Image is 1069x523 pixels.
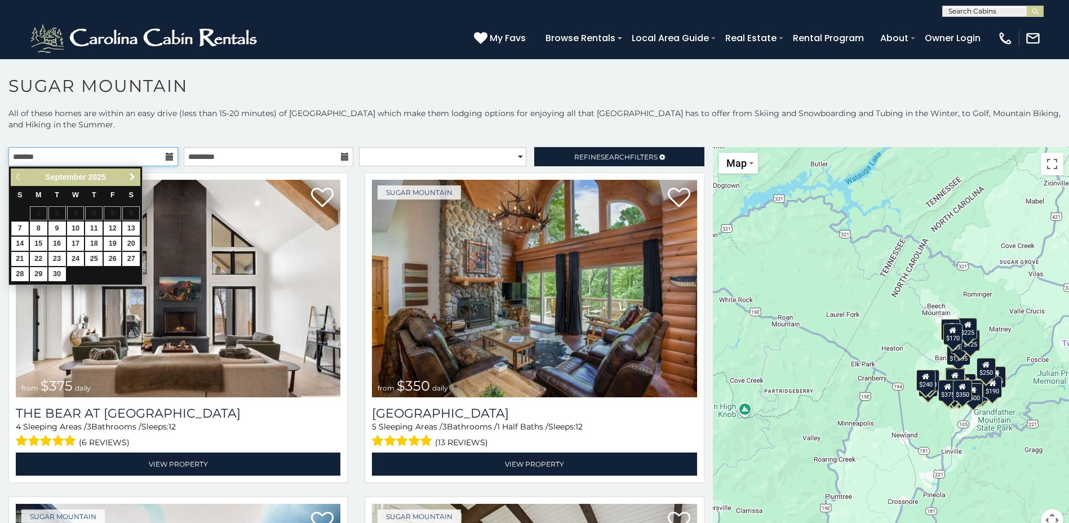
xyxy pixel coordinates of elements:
a: 7 [11,221,29,236]
span: Friday [110,191,115,199]
a: 10 [67,221,85,236]
div: $250 [976,358,995,379]
span: 4 [16,422,21,432]
a: 22 [30,252,47,266]
a: 21 [11,252,29,266]
div: $300 [946,369,965,390]
div: $195 [969,380,988,401]
a: 19 [104,237,121,251]
span: 2025 [88,172,106,181]
a: 13 [122,221,140,236]
span: 12 [575,422,583,432]
h3: Grouse Moor Lodge [372,406,697,421]
span: Next [128,172,137,181]
span: Tuesday [55,191,59,199]
div: Sleeping Areas / Bathrooms / Sleeps: [372,421,697,450]
a: 16 [48,237,66,251]
span: Refine Filters [574,153,658,161]
span: Saturday [129,191,134,199]
a: Local Area Guide [626,28,715,48]
a: 23 [48,252,66,266]
img: phone-regular-white.png [997,30,1013,46]
span: Thursday [92,191,96,199]
div: $240 [941,319,960,340]
a: Real Estate [720,28,782,48]
div: Sleeping Areas / Bathrooms / Sleeps: [16,421,340,450]
a: The Bear At [GEOGRAPHIC_DATA] [16,406,340,421]
a: Owner Login [919,28,986,48]
a: 9 [48,221,66,236]
a: 29 [30,267,47,281]
a: 25 [85,252,103,266]
span: Map [726,157,747,169]
img: Grouse Moor Lodge [372,180,697,397]
a: 20 [122,237,140,251]
span: $375 [41,378,73,394]
a: 15 [30,237,47,251]
div: $1,095 [946,344,970,365]
a: [GEOGRAPHIC_DATA] [372,406,697,421]
button: Toggle fullscreen view [1041,153,1063,175]
div: $190 [983,376,1002,398]
a: The Bear At Sugar Mountain from $375 daily [16,180,340,397]
div: $200 [956,374,975,395]
div: $190 [945,367,964,389]
a: 14 [11,237,29,251]
span: Search [601,153,630,161]
span: (13 reviews) [435,435,488,450]
span: 3 [442,422,447,432]
span: from [21,384,38,392]
span: 5 [372,422,376,432]
span: My Favs [490,31,526,45]
a: 30 [48,267,66,281]
span: September [45,172,86,181]
a: Add to favorites [668,187,690,210]
div: $170 [943,323,962,345]
a: My Favs [474,31,529,46]
a: 27 [122,252,140,266]
a: 11 [85,221,103,236]
a: 18 [85,237,103,251]
span: (6 reviews) [79,435,130,450]
span: Sunday [17,191,22,199]
div: $500 [964,383,983,405]
a: Next [125,170,139,184]
a: 26 [104,252,121,266]
span: daily [432,384,448,392]
span: 3 [87,422,91,432]
a: 28 [11,267,29,281]
a: RefineSearchFilters [534,147,704,166]
div: $125 [961,330,980,351]
span: $350 [397,378,430,394]
a: Rental Program [787,28,870,48]
img: The Bear At Sugar Mountain [16,180,340,397]
span: 12 [168,422,176,432]
a: Sugar Mountain [378,185,461,200]
a: Browse Rentals [540,28,621,48]
div: $265 [946,367,965,389]
div: $375 [938,380,957,401]
a: 17 [67,237,85,251]
div: $225 [958,318,977,339]
h3: The Bear At Sugar Mountain [16,406,340,421]
a: View Property [16,453,340,476]
a: 12 [104,221,121,236]
a: Add to favorites [311,187,334,210]
a: 8 [30,221,47,236]
div: $155 [987,366,1006,388]
div: $240 [916,370,935,391]
span: Wednesday [72,191,79,199]
span: 1 Half Baths / [497,422,548,432]
span: daily [75,384,91,392]
a: View Property [372,453,697,476]
div: $350 [952,380,972,401]
span: Monday [36,191,42,199]
a: About [875,28,914,48]
img: mail-regular-white.png [1025,30,1041,46]
img: White-1-2.png [28,21,262,55]
a: Grouse Moor Lodge from $350 daily [372,180,697,397]
span: from [378,384,394,392]
a: 24 [67,252,85,266]
button: Change map style [718,153,758,174]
